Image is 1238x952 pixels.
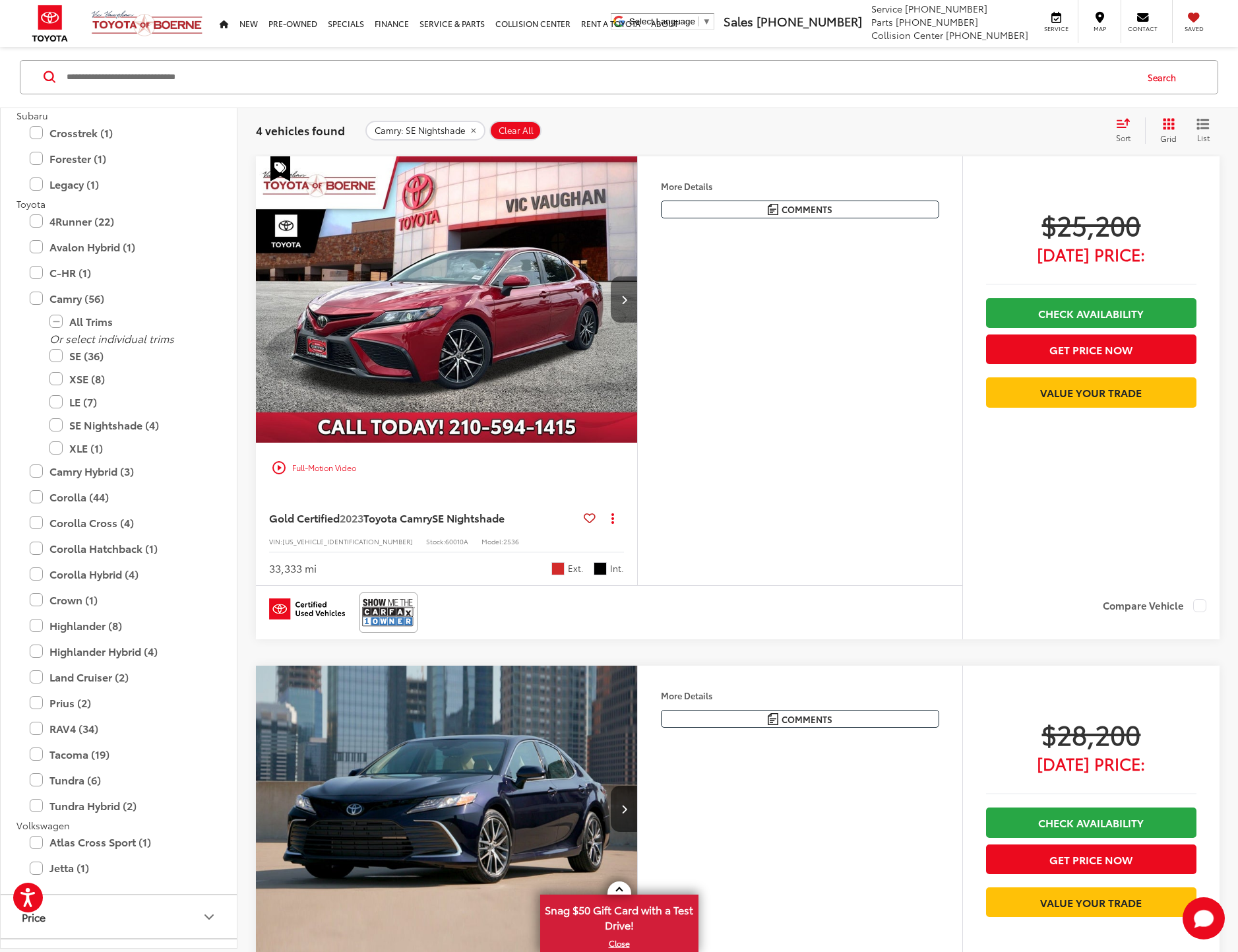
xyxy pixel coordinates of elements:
[905,2,987,15] span: [PHONE_NUMBER]
[1128,24,1158,33] span: Contact
[1085,24,1114,33] span: Map
[986,208,1196,241] span: $25,200
[16,109,48,122] span: Subaru
[1,896,238,939] button: PricePrice
[255,156,638,444] img: 2023 Toyota Camry SE Nightshade
[30,287,208,310] label: Camry (56)
[30,236,208,259] label: Avalon Hybrid (1)
[426,536,445,546] span: Stock:
[986,887,1196,917] a: Value Your Trade
[503,536,519,546] span: 2536
[551,562,565,575] span: Supersonic Red
[782,713,832,726] span: Comments
[1116,132,1130,143] span: Sort
[611,276,637,323] button: Next image
[30,588,208,612] label: Crown (1)
[661,181,939,191] h4: More Details
[871,2,902,15] span: Service
[702,16,711,26] span: ▼
[270,156,290,181] span: Special
[375,125,465,136] span: Camry: SE Nightshade
[986,808,1196,837] a: Check Availability
[757,13,862,30] span: [PHONE_NUMBER]
[30,460,208,483] label: Camry Hybrid (3)
[269,511,578,525] a: Gold Certified2023Toyota CamrySE Nightshade
[768,713,778,724] img: Comments
[1179,24,1208,33] span: Saved
[201,909,217,925] div: Price
[65,61,1135,93] input: Search by Make, Model, or Keyword
[30,210,208,233] label: 4Runner (22)
[22,911,46,924] div: Price
[610,562,624,575] span: Int.
[362,595,415,630] img: CarFax One Owner
[986,377,1196,407] a: Value Your Trade
[986,298,1196,328] a: Check Availability
[1041,24,1071,33] span: Service
[871,15,893,28] span: Parts
[255,156,638,443] a: 2023 Toyota Camry SE Nightshade2023 Toyota Camry SE Nightshade2023 Toyota Camry SE Nightshade2023...
[30,537,208,560] label: Corolla Hatchback (1)
[49,344,208,367] label: SE (36)
[724,13,753,30] span: Sales
[986,247,1196,261] span: [DATE] Price:
[49,414,208,437] label: SE Nightshade (4)
[30,121,208,144] label: Crosstrek (1)
[30,511,208,534] label: Corolla Cross (4)
[30,857,208,880] label: Jetta (1)
[365,121,485,141] button: remove Camry: SE%20Nightshade
[363,510,432,525] span: Toyota Camry
[946,28,1028,42] span: [PHONE_NUMBER]
[611,513,614,523] span: dropdown dots
[30,794,208,817] label: Tundra Hybrid (2)
[542,896,697,936] span: Snag $50 Gift Card with a Test Drive!
[432,510,505,525] span: SE Nightshade
[661,710,939,728] button: Comments
[499,125,534,136] span: Clear All
[30,666,208,689] label: Land Cruiser (2)
[1196,132,1210,143] span: List
[782,203,832,216] span: Comments
[1135,61,1195,94] button: Search
[986,844,1196,874] button: Get Price Now
[30,486,208,509] label: Corolla (44)
[986,717,1196,750] span: $28,200
[1187,117,1220,144] button: List View
[269,536,282,546] span: VIN:
[489,121,542,141] button: Clear All
[611,786,637,832] button: Next image
[16,197,46,210] span: Toyota
[30,769,208,792] label: Tundra (6)
[768,204,778,215] img: Comments
[269,561,317,576] div: 33,333 mi
[445,536,468,546] span: 60010A
[255,666,638,952] a: 2023 Toyota Camry SE Nightshade2023 Toyota Camry SE Nightshade2023 Toyota Camry SE Nightshade2023...
[594,562,607,575] span: Black
[30,563,208,586] label: Corolla Hybrid (4)
[269,510,340,525] span: Gold Certified
[986,334,1196,364] button: Get Price Now
[30,614,208,637] label: Highlander (8)
[30,743,208,766] label: Tacoma (19)
[49,437,208,460] label: XLE (1)
[255,666,638,952] div: 2023 Toyota Camry SE Nightshade 0
[30,691,208,714] label: Prius (2)
[30,831,208,854] label: Atlas Cross Sport (1)
[30,173,208,196] label: Legacy (1)
[49,367,208,391] label: XSE (8)
[30,147,208,170] label: Forester (1)
[568,562,584,575] span: Ext.
[49,331,174,346] i: Or select individual trims
[601,506,624,529] button: Actions
[1160,133,1177,144] span: Grid
[871,28,943,42] span: Collision Center
[661,201,939,218] button: Comments
[49,391,208,414] label: LE (7)
[255,156,638,443] div: 2023 Toyota Camry SE Nightshade 0
[629,16,695,26] span: Select Language
[91,10,203,37] img: Vic Vaughan Toyota of Boerne
[16,819,70,832] span: Volkswagen
[896,15,978,28] span: [PHONE_NUMBER]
